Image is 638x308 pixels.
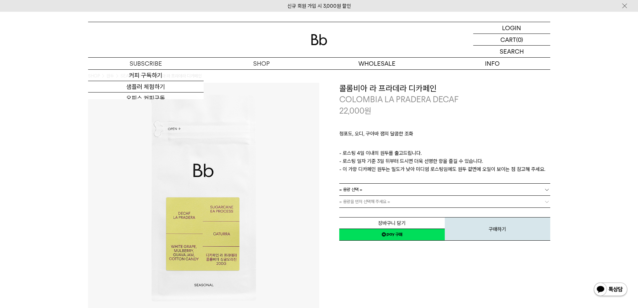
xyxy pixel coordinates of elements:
a: SUBSCRIBE [88,58,204,69]
button: 구매하기 [445,217,550,241]
p: - 로스팅 4일 이내의 원두를 출고드립니다. - 로스팅 일자 기준 3일 뒤부터 드시면 더욱 선명한 향을 즐길 수 있습니다. - 이 가향 디카페인 원두는 밀도가 낮아 미디엄 로... [339,149,550,173]
img: 카카오톡 채널 1:1 채팅 버튼 [593,282,628,298]
p: SEARCH [500,46,524,57]
span: 원 [364,106,371,116]
a: 새창 [339,229,445,241]
a: 오피스 커피구독 [88,93,204,104]
p: COLOMBIA LA PRADERA DECAF [339,94,550,105]
span: = 용량을 먼저 선택해 주세요 = [339,196,390,207]
p: 22,000 [339,105,371,117]
p: CART [500,34,516,45]
a: SHOP [204,58,319,69]
span: = 용량 선택 = [339,184,362,195]
img: 로고 [311,34,327,45]
p: (0) [516,34,523,45]
a: CART (0) [473,34,550,46]
h3: 콜롬비아 라 프라데라 디카페인 [339,83,550,94]
p: INFO [435,58,550,69]
p: 청포도, 오디, 구아바 잼의 달콤한 조화 [339,130,550,141]
a: LOGIN [473,22,550,34]
a: 커피 구독하기 [88,70,204,81]
p: LOGIN [502,22,521,34]
p: WHOLESALE [319,58,435,69]
p: ㅤ [339,141,550,149]
a: 샘플러 체험하기 [88,81,204,93]
a: 신규 회원 가입 시 3,000원 할인 [287,3,351,9]
button: 장바구니 담기 [339,217,445,229]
